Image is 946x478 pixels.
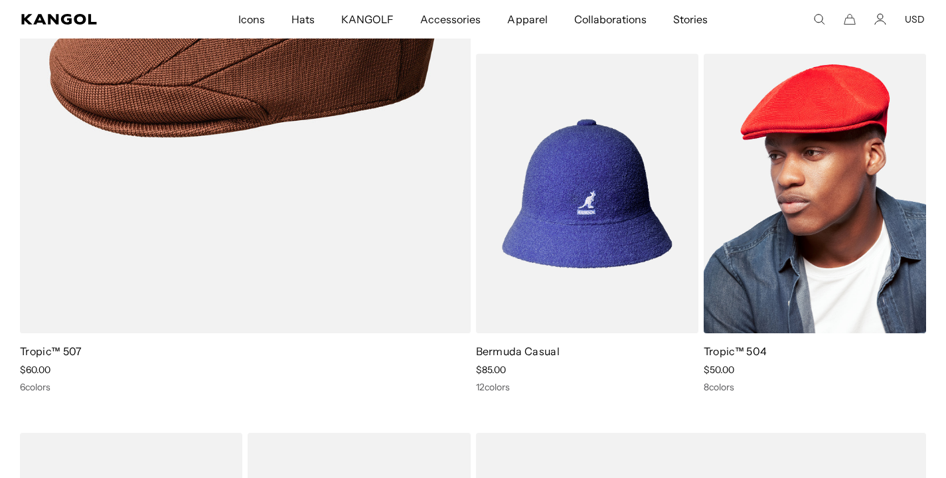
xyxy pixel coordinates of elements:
[704,54,926,333] img: Tropic™ 504
[476,364,506,376] span: $85.00
[20,345,82,358] a: Tropic™ 507
[874,13,886,25] a: Account
[704,364,734,376] span: $50.00
[704,345,767,358] a: Tropic™ 504
[844,13,856,25] button: Cart
[476,345,560,358] a: Bermuda Casual
[704,381,926,393] div: 8 colors
[21,14,157,25] a: Kangol
[905,13,925,25] button: USD
[476,381,698,393] div: 12 colors
[476,54,698,333] img: Bermuda Casual
[20,381,471,393] div: 6 colors
[20,364,50,376] span: $60.00
[813,13,825,25] summary: Search here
